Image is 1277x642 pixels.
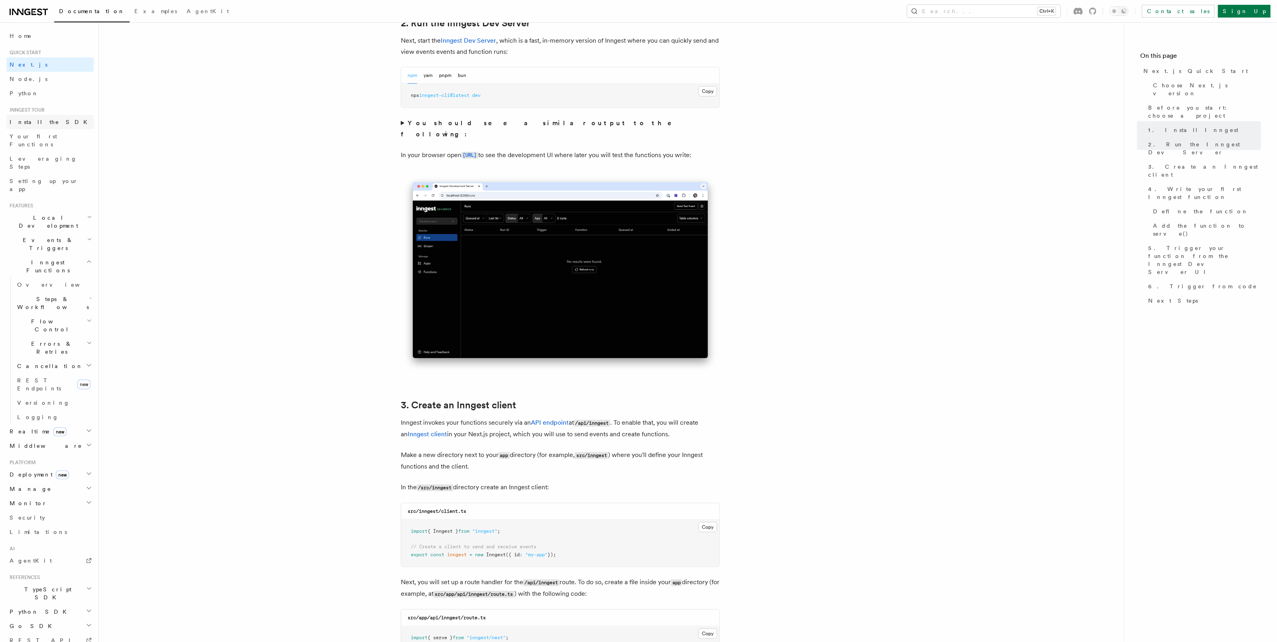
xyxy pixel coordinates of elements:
span: new [475,552,483,557]
span: { serve } [428,635,453,640]
span: import [411,635,428,640]
span: // Create a client to send and receive events [411,544,536,549]
button: npm [408,67,417,84]
a: Node.js [6,72,94,86]
img: Inngest Dev Server's 'Runs' tab with no data [401,174,720,374]
span: 1. Install Inngest [1148,126,1238,134]
a: Next Steps [1145,293,1261,308]
span: ; [497,528,500,534]
a: Versioning [14,396,94,410]
button: Flow Control [14,314,94,337]
span: AgentKit [10,557,52,564]
span: TypeScript SDK [6,585,86,601]
a: Inngest client [408,430,447,438]
a: Add the function to serve() [1150,219,1261,241]
a: AgentKit [182,2,234,22]
span: Monitor [6,499,47,507]
a: Home [6,29,94,43]
a: 4. Write your first Inngest function [1145,182,1261,204]
span: : [520,552,522,557]
button: Copy [698,86,717,96]
span: Deployment [6,471,69,479]
a: 6. Trigger from code [1145,279,1261,293]
span: new [56,471,69,479]
code: /api/inngest [523,579,560,586]
a: Examples [130,2,182,22]
span: AI [6,546,15,552]
a: [URL] [461,151,478,159]
span: dev [472,93,481,98]
a: Inngest Dev Server [441,37,496,44]
code: [URL] [461,152,478,159]
a: Overview [14,278,94,292]
span: Versioning [17,400,70,406]
span: Next.js Quick Start [1143,67,1248,75]
span: Examples [134,8,177,14]
span: 3. Create an Inngest client [1148,163,1261,179]
span: Middleware [6,442,82,450]
span: from [458,528,469,534]
button: Go SDK [6,619,94,633]
span: Python [10,90,39,96]
a: Define the function [1150,204,1261,219]
span: Limitations [10,529,67,535]
span: References [6,574,40,581]
span: export [411,552,428,557]
span: Errors & Retries [14,340,87,356]
span: Security [10,514,45,521]
span: Add the function to serve() [1153,222,1261,238]
a: REST Endpointsnew [14,373,94,396]
a: Limitations [6,525,94,539]
span: Features [6,203,33,209]
span: ({ id [506,552,520,557]
a: Leveraging Steps [6,152,94,174]
span: Flow Control [14,317,87,333]
button: Deploymentnew [6,467,94,482]
span: "inngest" [472,528,497,534]
span: Your first Functions [10,133,57,148]
code: src/inngest/client.ts [408,508,466,514]
h4: On this page [1140,51,1261,64]
span: Manage [6,485,51,493]
button: Monitor [6,496,94,510]
summary: You should see a similar output to the following: [401,118,720,140]
div: Inngest Functions [6,278,94,424]
button: Python SDK [6,605,94,619]
span: npx [411,93,419,98]
button: Copy [698,522,717,532]
a: Python [6,86,94,100]
span: Go SDK [6,622,57,630]
code: /src/inngest [417,484,453,491]
span: Python SDK [6,608,71,616]
a: 5. Trigger your function from the Inngest Dev Server UI [1145,241,1261,279]
code: /api/inngest [574,420,610,427]
span: Inngest [486,552,506,557]
span: Documentation [59,8,125,14]
p: Next, you will set up a route handler for the route. To do so, create a file inside your director... [401,577,720,600]
span: Setting up your app [10,178,78,192]
button: Events & Triggers [6,233,94,255]
kbd: Ctrl+K [1038,7,1056,15]
span: 6. Trigger from code [1148,282,1257,290]
span: { Inngest } [428,528,458,534]
span: const [430,552,444,557]
p: In the directory create an Inngest client: [401,482,720,493]
code: src/app/api/inngest/route.ts [408,615,486,620]
span: Steps & Workflows [14,295,89,311]
a: Documentation [54,2,130,22]
a: Setting up your app [6,174,94,196]
a: Next.js Quick Start [1140,64,1261,78]
code: app [671,579,682,586]
p: Make a new directory next to your directory (for example, ) where you'll define your Inngest func... [401,449,720,472]
button: Inngest Functions [6,255,94,278]
button: Toggle dark mode [1109,6,1129,16]
span: AgentKit [187,8,229,14]
a: AgentKit [6,553,94,568]
span: Next.js [10,61,47,68]
span: Choose Next.js version [1153,81,1261,97]
span: Before you start: choose a project [1148,104,1261,120]
span: Next Steps [1148,297,1198,305]
button: Manage [6,482,94,496]
span: 5. Trigger your function from the Inngest Dev Server UI [1148,244,1261,276]
a: Sign Up [1218,5,1271,18]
